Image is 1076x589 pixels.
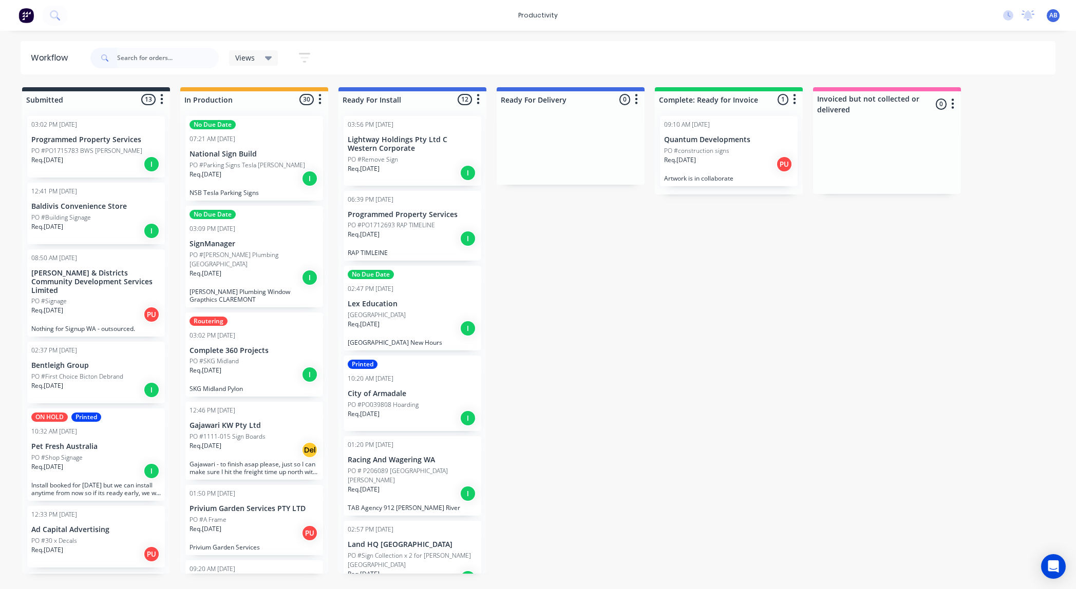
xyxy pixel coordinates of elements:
[348,504,477,512] p: TAB Agency 912 [PERSON_NAME] River
[190,240,319,248] p: SignManager
[185,485,323,555] div: 01:50 PM [DATE]Privium Garden Services PTY LTDPO #A FrameReq.[DATE]PUPrivium Garden Services
[235,52,255,63] span: Views
[664,120,710,129] div: 09:10 AM [DATE]
[31,52,73,64] div: Workflow
[348,400,419,409] p: PO #PO039808 Hoarding
[27,249,165,337] div: 08:50 AM [DATE][PERSON_NAME] & Districts Community Development Services LimitedPO #SignageReq.[DA...
[117,48,219,68] input: Search for orders...
[664,174,794,182] p: Artwork is in collaborate
[143,306,160,323] div: PU
[31,120,77,129] div: 03:02 PM [DATE]
[348,284,393,293] div: 02:47 PM [DATE]
[190,317,228,326] div: Routering
[18,8,34,23] img: Factory
[348,551,477,570] p: PO #Sign Collection x 2 for [PERSON_NAME][GEOGRAPHIC_DATA]
[190,441,221,450] p: Req. [DATE]
[1041,554,1066,579] div: Open Intercom Messenger
[31,135,161,144] p: Programmed Property Services
[190,515,226,524] p: PO #A Frame
[348,485,380,494] p: Req. [DATE]
[190,357,239,366] p: PO #SKG Midland
[190,460,319,476] p: Gajawari - to finish asap please, just so I can make sure I hit the freight time up north with GM...
[31,269,161,294] p: [PERSON_NAME] & Districts Community Development Services Limited
[27,506,165,567] div: 12:33 PM [DATE]Ad Capital AdvertisingPO #30 x DecalsReq.[DATE]PU
[143,382,160,398] div: I
[1049,11,1058,20] span: AB
[301,525,318,541] div: PU
[143,156,160,172] div: I
[348,409,380,419] p: Req. [DATE]
[348,300,477,308] p: Lex Education
[348,320,380,329] p: Req. [DATE]
[190,543,319,551] p: Privium Garden Services
[31,413,68,422] div: ON HOLD
[31,442,161,451] p: Pet Fresh Australia
[664,146,729,155] p: PO #construction signs
[348,210,477,219] p: Programmed Property Services
[348,466,477,485] p: PO # P206089 [GEOGRAPHIC_DATA][PERSON_NAME]
[301,269,318,286] div: I
[143,546,160,562] div: PU
[190,250,319,269] p: PO #[PERSON_NAME] Plumbing [GEOGRAPHIC_DATA]
[301,442,318,458] div: Del
[348,230,380,239] p: Req. [DATE]
[31,361,161,370] p: Bentleigh Group
[513,8,563,23] div: productivity
[348,456,477,464] p: Racing And Wagering WA
[31,545,63,555] p: Req. [DATE]
[31,462,63,472] p: Req. [DATE]
[27,408,165,501] div: ON HOLDPrinted10:32 AM [DATE]Pet Fresh AustraliaPO #Shop SignageReq.[DATE]IInstall booked for [DA...
[344,191,481,261] div: 06:39 PM [DATE]Programmed Property ServicesPO #PO1712693 RAP TIMELINEReq.[DATE]IRAP TIMLEINE
[348,155,398,164] p: PO #Remove Sign
[660,116,798,186] div: 09:10 AM [DATE]Quantum DevelopmentsPO #construction signsReq.[DATE]PUArtwork is in collaborate
[301,366,318,383] div: I
[460,230,476,247] div: I
[344,116,481,186] div: 03:56 PM [DATE]Lightway Holdings Pty Ltd C Western CorporatePO #Remove SignReq.[DATE]I
[460,485,476,502] div: I
[190,288,319,303] p: [PERSON_NAME] Plumbing Window Grapthics CLAREMONT
[664,135,794,144] p: Quantum Developments
[190,489,235,498] div: 01:50 PM [DATE]
[460,570,476,586] div: I
[348,195,393,204] div: 06:39 PM [DATE]
[348,525,393,534] div: 02:57 PM [DATE]
[190,170,221,179] p: Req. [DATE]
[190,134,235,144] div: 07:21 AM [DATE]
[31,297,67,306] p: PO #Signage
[31,187,77,196] div: 12:41 PM [DATE]
[348,249,477,257] p: RAP TIMLEINE
[31,346,77,355] div: 02:37 PM [DATE]
[460,320,476,337] div: I
[31,222,63,231] p: Req. [DATE]
[190,224,235,233] div: 03:09 PM [DATE]
[348,310,406,320] p: [GEOGRAPHIC_DATA]
[31,525,161,534] p: Ad Capital Advertising
[301,170,318,187] div: I
[460,165,476,181] div: I
[348,374,393,383] div: 10:20 AM [DATE]
[190,150,319,159] p: National Sign Build
[27,342,165,403] div: 02:37 PM [DATE]Bentleigh GroupPO #First Choice Bicton DebrandReq.[DATE]I
[348,360,377,369] div: Printed
[344,266,481,350] div: No Due Date02:47 PM [DATE]Lex Education[GEOGRAPHIC_DATA]Req.[DATE]I[GEOGRAPHIC_DATA] New Hours
[31,481,161,497] p: Install booked for [DATE] but we can install anytime from now so if its ready early, we will put ...
[348,339,477,346] p: [GEOGRAPHIC_DATA] New Hours
[348,270,394,279] div: No Due Date
[348,135,477,153] p: Lightway Holdings Pty Ltd C Western Corporate
[31,213,91,222] p: PO #Building Signage
[185,402,323,480] div: 12:46 PM [DATE]Gajawari KW Pty LtdPO #1111-015 Sign BoardsReq.[DATE]DelGajawari - to finish asap ...
[190,210,236,219] div: No Due Date
[27,183,165,244] div: 12:41 PM [DATE]Baldivis Convenience StorePO #Building SignageReq.[DATE]I
[71,413,101,422] div: Printed
[31,372,123,381] p: PO #First Choice Bicton Debrand
[31,453,83,462] p: PO #Shop Signage
[31,253,77,263] div: 08:50 AM [DATE]
[348,570,380,579] p: Req. [DATE]
[190,432,266,441] p: PO #1111-015 Sign Boards
[776,156,792,172] div: PU
[31,155,63,165] p: Req. [DATE]
[348,164,380,173] p: Req. [DATE]
[190,346,319,355] p: Complete 360 Projects
[190,406,235,415] div: 12:46 PM [DATE]
[190,120,236,129] div: No Due Date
